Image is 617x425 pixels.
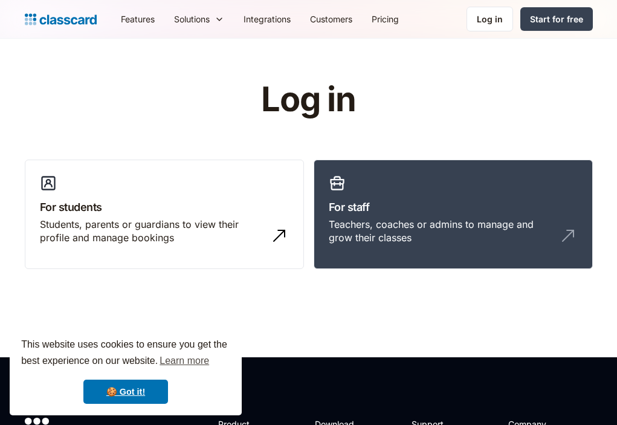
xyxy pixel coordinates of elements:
a: Customers [300,5,362,33]
div: Teachers, coaches or admins to manage and grow their classes [329,218,554,245]
a: home [25,11,97,28]
h3: For staff [329,199,578,215]
div: Solutions [174,13,210,25]
a: Start for free [520,7,593,31]
a: Log in [467,7,513,31]
a: Integrations [234,5,300,33]
div: Start for free [530,13,583,25]
a: learn more about cookies [158,352,211,370]
a: dismiss cookie message [83,380,168,404]
span: This website uses cookies to ensure you get the best experience on our website. [21,337,230,370]
a: For studentsStudents, parents or guardians to view their profile and manage bookings [25,160,304,270]
a: Features [111,5,164,33]
div: Solutions [164,5,234,33]
div: cookieconsent [10,326,242,415]
h3: For students [40,199,289,215]
div: Log in [477,13,503,25]
h1: Log in [117,81,500,118]
div: Students, parents or guardians to view their profile and manage bookings [40,218,265,245]
a: For staffTeachers, coaches or admins to manage and grow their classes [314,160,593,270]
a: Pricing [362,5,409,33]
